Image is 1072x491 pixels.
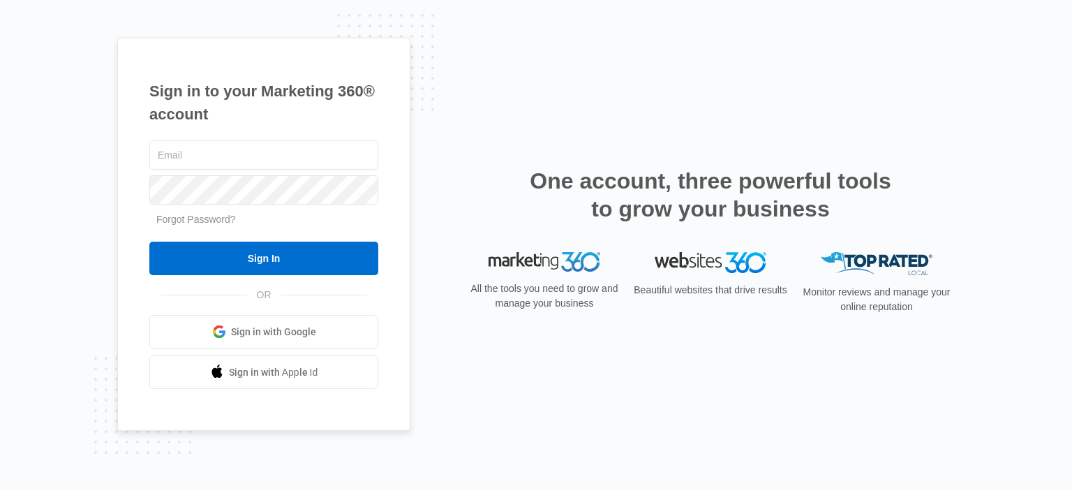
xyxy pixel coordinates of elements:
a: Forgot Password? [156,214,236,225]
p: Beautiful websites that drive results [632,283,789,298]
h2: One account, three powerful tools to grow your business [526,167,895,223]
a: Sign in with Google [149,315,378,349]
img: Websites 360 [655,252,766,272]
span: OR [247,288,281,302]
h1: Sign in to your Marketing 360® account [149,80,378,126]
input: Email [149,140,378,170]
span: Sign in with Google [231,325,316,339]
p: Monitor reviews and manage your online reputation [798,285,955,314]
img: Marketing 360 [489,252,600,272]
a: Sign in with Apple Id [149,356,378,389]
img: Top Rated Local [821,252,932,275]
span: Sign in with Apple Id [229,365,318,380]
p: All the tools you need to grow and manage your business [466,281,623,311]
input: Sign In [149,242,378,275]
